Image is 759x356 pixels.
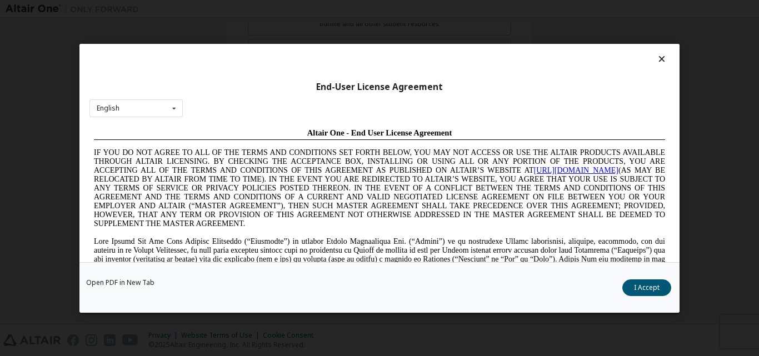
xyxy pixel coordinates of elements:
[622,279,671,295] button: I Accept
[89,81,670,92] div: End-User License Agreement
[86,279,154,285] a: Open PDF in New Tab
[218,4,363,13] span: Altair One - End User License Agreement
[4,113,576,193] span: Lore Ipsumd Sit Ame Cons Adipisc Elitseddo (“Eiusmodte”) in utlabor Etdolo Magnaaliqua Eni. (“Adm...
[445,42,529,51] a: [URL][DOMAIN_NAME]
[97,105,119,112] div: English
[4,24,576,104] span: IF YOU DO NOT AGREE TO ALL OF THE TERMS AND CONDITIONS SET FORTH BELOW, YOU MAY NOT ACCESS OR USE...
